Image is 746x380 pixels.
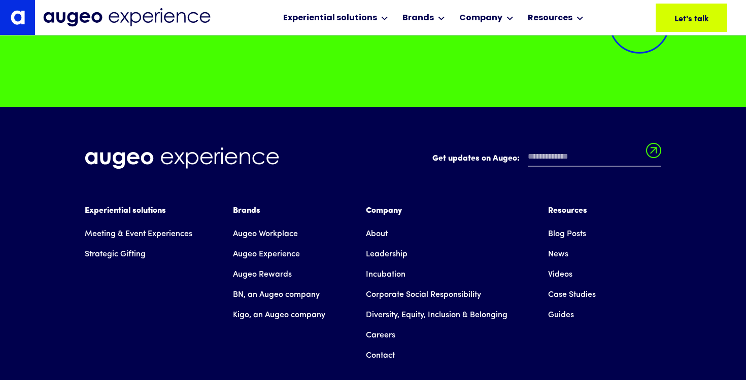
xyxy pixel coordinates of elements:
a: Let's talk [656,4,727,32]
a: Leadership [366,244,408,264]
div: Brands [402,12,434,24]
a: Kigo, an Augeo company [233,305,325,325]
a: Strategic Gifting [85,244,146,264]
a: BN, an Augeo company [233,285,320,305]
div: Company [366,205,507,217]
form: Email Form [432,147,661,172]
a: Case Studies [548,285,596,305]
input: Submit [646,143,661,164]
a: News [548,244,568,264]
a: Augeo Experience [233,244,300,264]
img: Augeo Experience business unit full logo in white. [85,147,279,169]
div: Experiential solutions [85,205,192,217]
a: Corporate Social Responsibility [366,285,481,305]
a: Augeo Rewards [233,264,292,285]
a: Blog Posts [548,224,586,244]
img: Augeo's "a" monogram decorative logo in white. [11,10,25,24]
label: Get updates on Augeo: [432,153,520,165]
div: Resources [528,12,572,24]
a: Careers [366,325,395,346]
a: Incubation [366,264,405,285]
div: Experiential solutions [283,12,377,24]
a: About [366,224,388,244]
a: Augeo Workplace [233,224,298,244]
a: Videos [548,264,572,285]
a: Contact [366,346,395,366]
div: Resources [548,205,596,217]
div: Brands [233,205,325,217]
img: Augeo Experience business unit full logo in midnight blue. [43,8,211,27]
a: Diversity, Equity, Inclusion & Belonging [366,305,507,325]
a: Meeting & Event Experiences [85,224,192,244]
a: Guides [548,305,574,325]
div: Company [459,12,502,24]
